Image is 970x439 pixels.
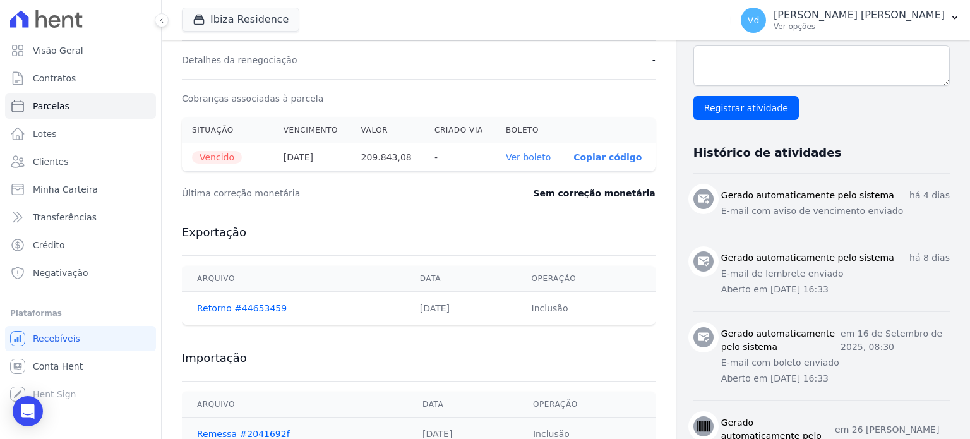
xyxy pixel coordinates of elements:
[33,211,97,224] span: Transferências
[909,189,950,202] p: há 4 dias
[182,8,299,32] button: Ibiza Residence
[721,205,950,218] p: E-mail com aviso de vencimento enviado
[33,239,65,251] span: Crédito
[351,143,424,172] th: 209.843,08
[405,266,517,292] th: Data
[5,177,156,202] a: Minha Carteira
[33,128,57,140] span: Lotes
[182,266,405,292] th: Arquivo
[693,96,799,120] input: Registrar atividade
[273,143,351,172] th: [DATE]
[721,356,950,370] p: E-mail com boleto enviado
[721,283,950,296] p: Aberto em [DATE] 16:33
[841,327,950,354] p: em 16 de Setembro de 2025, 08:30
[721,372,950,385] p: Aberto em [DATE] 16:33
[5,354,156,379] a: Conta Hent
[182,225,656,240] h3: Exportação
[33,332,80,345] span: Recebíveis
[506,152,551,162] a: Ver boleto
[573,152,642,162] button: Copiar código
[5,93,156,119] a: Parcelas
[273,117,351,143] th: Vencimento
[197,303,287,313] a: Retorno #44653459
[182,54,297,66] dt: Detalhes da renegociação
[721,267,950,280] p: E-mail de lembrete enviado
[33,267,88,279] span: Negativação
[5,205,156,230] a: Transferências
[721,189,894,202] h3: Gerado automaticamente pelo sistema
[909,251,950,265] p: há 8 dias
[405,292,517,325] td: [DATE]
[5,260,156,286] a: Negativação
[5,38,156,63] a: Visão Geral
[731,3,970,38] button: Vd [PERSON_NAME] [PERSON_NAME] Ver opções
[33,155,68,168] span: Clientes
[33,360,83,373] span: Conta Hent
[182,351,656,366] h3: Importação
[197,429,290,439] a: Remessa #2041692f
[721,327,841,354] h3: Gerado automaticamente pelo sistema
[693,145,841,160] h3: Histórico de atividades
[721,251,894,265] h3: Gerado automaticamente pelo sistema
[13,396,43,426] div: Open Intercom Messenger
[192,151,242,164] span: Vencido
[182,187,462,200] dt: Última correção monetária
[182,117,273,143] th: Situação
[5,326,156,351] a: Recebíveis
[5,232,156,258] a: Crédito
[748,16,759,25] span: Vd
[652,54,656,66] dd: -
[351,117,424,143] th: Valor
[774,21,945,32] p: Ver opções
[182,92,323,105] dt: Cobranças associadas à parcela
[496,117,563,143] th: Boleto
[407,392,518,418] th: Data
[33,100,69,112] span: Parcelas
[424,117,496,143] th: Criado via
[774,9,945,21] p: [PERSON_NAME] [PERSON_NAME]
[182,392,407,418] th: Arquivo
[10,306,151,321] div: Plataformas
[5,66,156,91] a: Contratos
[517,266,656,292] th: Operação
[33,44,83,57] span: Visão Geral
[33,183,98,196] span: Minha Carteira
[518,392,656,418] th: Operação
[33,72,76,85] span: Contratos
[5,121,156,147] a: Lotes
[533,187,655,200] dd: Sem correção monetária
[517,292,656,325] td: Inclusão
[424,143,496,172] th: -
[5,149,156,174] a: Clientes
